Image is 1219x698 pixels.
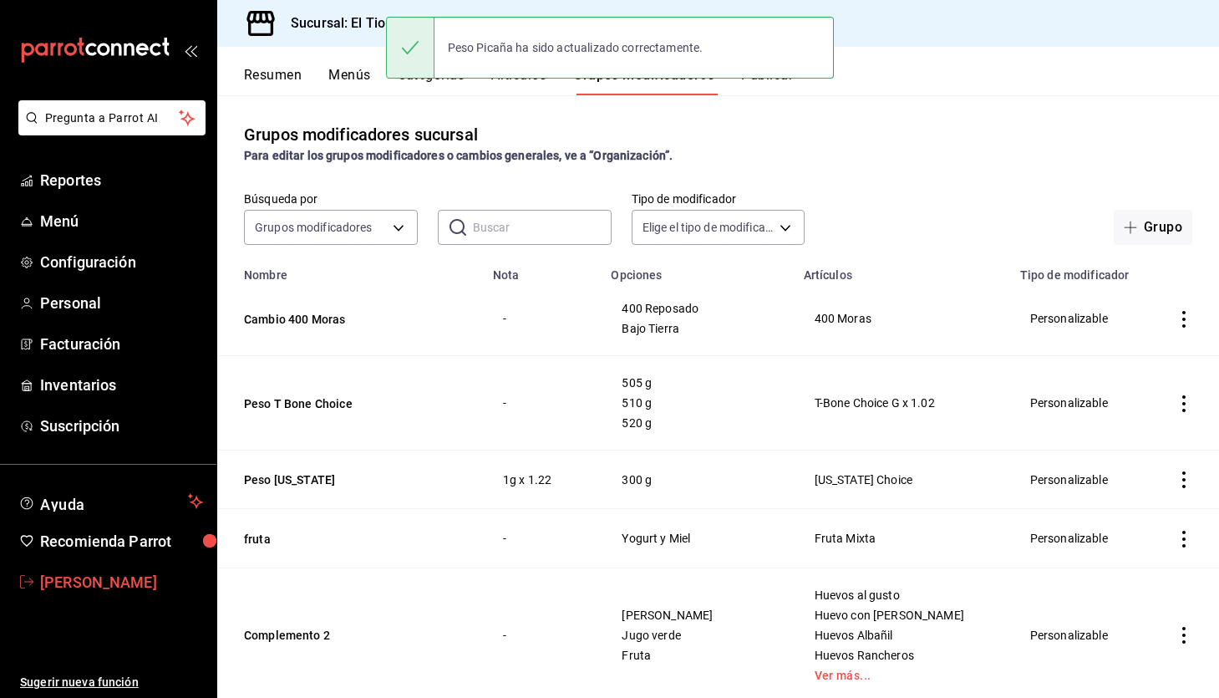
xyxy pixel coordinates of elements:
button: actions [1176,311,1192,328]
button: Resumen [244,67,302,95]
span: Yogurt y Miel [622,532,772,544]
span: 505 g [622,377,772,389]
th: Nombre [217,258,483,282]
button: Peso [US_STATE] [244,471,444,488]
span: Sugerir nueva función [20,674,203,691]
th: Tipo de modificador [1010,258,1149,282]
div: Grupos modificadores sucursal [244,122,478,147]
input: Buscar [473,211,612,244]
span: Inventarios [40,374,203,396]
span: 510 g [622,397,772,409]
span: [US_STATE] Choice [815,474,989,486]
span: Elige el tipo de modificador [643,219,775,236]
th: Nota [483,258,602,282]
label: Búsqueda por [244,193,418,205]
div: Peso Picaña ha sido actualizado correctamente. [434,29,717,66]
span: 400 Reposado [622,303,772,314]
span: Huevos Rancheros [815,650,989,661]
button: Peso T Bone Choice [244,395,444,412]
span: 520 g [622,417,772,429]
span: Ayuda [40,492,181,512]
span: T-Bone Choice G x 1.02 [815,397,989,409]
span: Menú [40,210,203,232]
button: open_drawer_menu [184,43,197,57]
span: 400 Moras [815,313,989,324]
span: 300 g [622,474,772,486]
button: actions [1176,471,1192,488]
button: Complemento 2 [244,627,444,644]
th: Opciones [601,258,793,282]
span: Jugo verde [622,629,772,641]
span: Bajo Tierra [622,323,772,334]
td: - [483,509,602,568]
span: Huevos Albañil [815,629,989,641]
button: Cambio 400 Moras [244,311,444,328]
button: Pregunta a Parrot AI [18,100,206,135]
span: Huevo con [PERSON_NAME] [815,609,989,621]
span: Fruta [622,650,772,661]
td: 1g x 1.22 [483,451,602,509]
strong: Para editar los grupos modificadores o cambios generales, ve a “Organización”. [244,149,673,162]
span: [PERSON_NAME] [40,571,203,594]
a: Pregunta a Parrot AI [12,121,206,139]
span: Configuración [40,251,203,273]
span: Personal [40,292,203,314]
button: Menús [328,67,370,95]
span: Pregunta a Parrot AI [45,110,180,127]
span: Suscripción [40,415,203,437]
td: Personalizable [1010,282,1149,356]
span: [PERSON_NAME] [622,609,772,621]
button: Grupo [1114,210,1192,245]
button: actions [1176,531,1192,548]
span: Fruta Mixta [815,532,989,544]
span: Grupos modificadores [255,219,373,236]
td: - [483,356,602,451]
span: Reportes [40,169,203,191]
label: Tipo de modificador [632,193,805,205]
a: Ver más... [815,670,989,681]
td: Personalizable [1010,356,1149,451]
td: Personalizable [1010,451,1149,509]
th: Artículos [794,258,1010,282]
button: actions [1176,627,1192,644]
td: - [483,282,602,356]
span: Recomienda Parrot [40,530,203,553]
td: Personalizable [1010,509,1149,568]
div: navigation tabs [244,67,1219,95]
span: Facturación [40,333,203,355]
button: actions [1176,395,1192,412]
button: fruta [244,531,444,548]
h3: Sucursal: El Tio Asador Grill (EDO MEX) [277,13,531,33]
span: Huevos al gusto [815,589,989,601]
